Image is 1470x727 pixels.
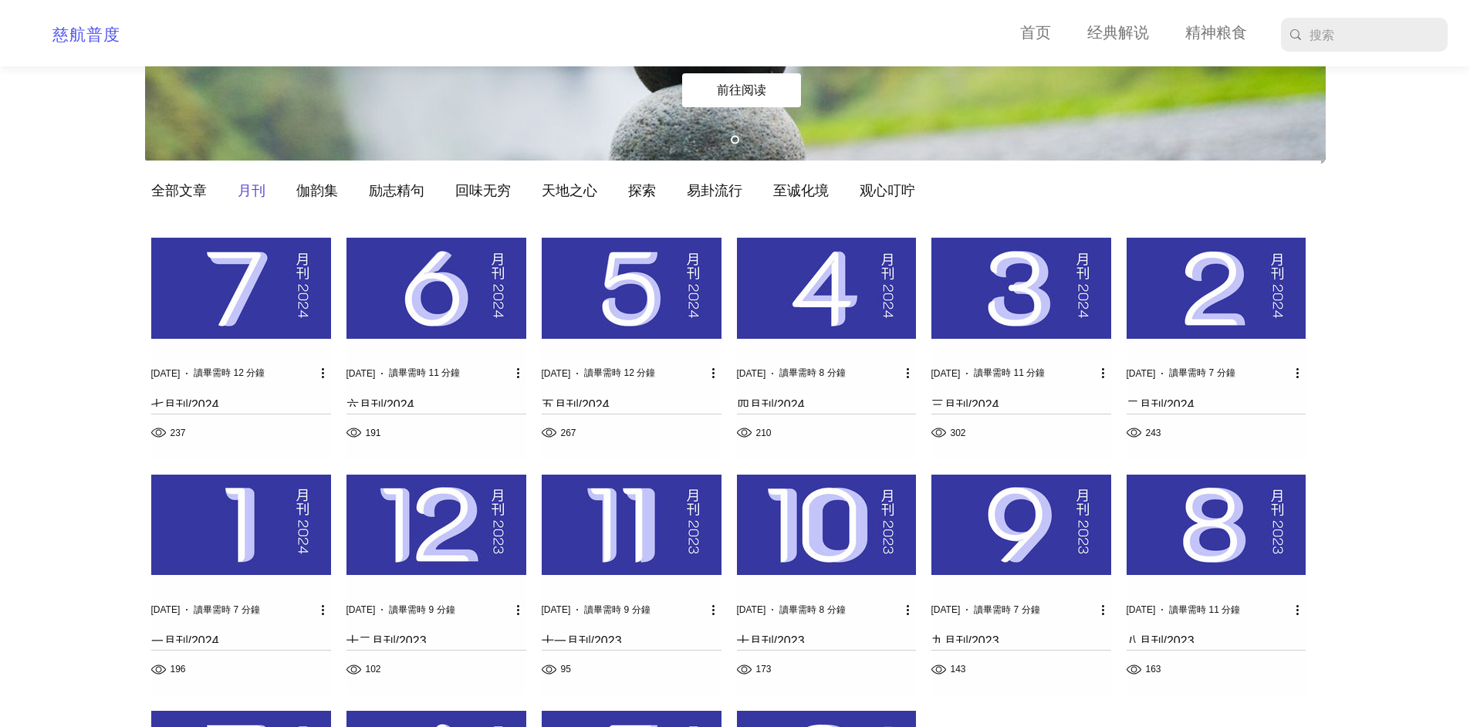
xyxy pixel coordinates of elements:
span: 讀畢需時 12 分鐘 [194,367,265,378]
span: 210 [756,428,772,438]
input: 搜索 [1309,18,1415,52]
img: 十二月刊/2023 [346,475,526,576]
span: 讀畢需時 11 分鐘 [1169,604,1240,615]
a: 十一月刊/2023 [542,633,721,650]
a: 励志精句 [369,183,424,200]
a: 五月刊/2024 [542,397,721,414]
span: 102 [366,664,381,675]
span: 95 [561,664,571,675]
span: 讀畢需時 9 分鐘 [389,604,455,615]
span: 讀畢需時 7 分鐘 [974,604,1039,615]
span: 讀畢需時 12 分鐘 [584,367,655,378]
span: 前往阅读 [717,82,766,99]
a: 伽韵集 [296,183,338,200]
a: 四月刊/2024 [737,397,916,414]
a: 经典解说 [1063,22,1161,46]
svg: 163 次查看 [1127,662,1141,677]
nav: 網址 [995,22,1259,46]
a: 八月刊/2023 [1127,633,1306,650]
a: 六月刊/2024 [346,397,526,414]
span: 2024年1月2日 [151,604,181,615]
button: 更多操作 [710,364,728,383]
span: 196 [171,664,186,675]
span: 2023年12月3日 [346,604,376,615]
svg: 95 次查看 [542,662,556,677]
img: 六月刊/2024 [346,238,526,339]
span: 讀畢需時 7 分鐘 [1169,367,1235,378]
img: 十月刊/2023 [737,475,916,576]
a: 慈航普度 [52,27,120,43]
button: 更多操作 [1294,600,1313,619]
p: 首页 [1012,22,1059,46]
svg: 302 次查看 [931,425,946,440]
img: 二月刊/2024 [1127,238,1306,339]
svg: 173 次查看 [737,662,752,677]
span: 讀畢需時 11 分鐘 [974,367,1045,378]
a: 一月刊/2024 [151,633,331,650]
span: 2023年8月6日 [1127,604,1156,615]
a: 精神粮食 [1161,22,1259,46]
button: 更多操作 [710,600,728,619]
a: 易卦流行 [687,183,742,200]
a: 天地之心 [542,183,597,200]
span: 讀畢需時 8 分鐘 [779,604,845,615]
span: 2023年10月7日 [737,604,766,615]
a: 七月刊/2024 [151,397,331,414]
span: 讀畢需時 11 分鐘 [389,367,460,378]
span: 173 [756,664,772,675]
p: 经典解说 [1080,22,1157,46]
span: 143 [951,664,966,675]
a: 十二月刊/2023 [346,633,526,650]
span: 2024年4月14日 [737,368,766,379]
span: 2024年5月2日 [542,368,571,379]
a: 月刊 [238,183,265,200]
a: 三月刊/2024 [931,397,1111,414]
img: 九月刊/2023 [931,475,1111,576]
p: 精神粮食 [1178,22,1255,46]
button: 更多操作 [1100,600,1118,619]
button: 更多操作 [904,600,923,619]
span: 243 [1146,428,1161,438]
a: 二月刊/2024 [1127,397,1306,414]
button: 更多操作 [319,600,338,619]
button: 更多操作 [319,364,338,383]
img: 三月刊/2024 [931,238,1111,339]
span: 163 [1146,664,1161,675]
svg: 196 次查看 [151,662,166,677]
svg: 102 次查看 [346,662,361,677]
a: 至诚化境 [773,183,829,200]
span: 191 [366,428,381,438]
svg: 237 次查看 [151,425,166,440]
a: 首页 [995,22,1063,46]
span: 302 [951,428,966,438]
a: 全部文章 [151,183,207,200]
a: 九月刊/2023 [931,633,1111,650]
button: 更多操作 [904,364,923,383]
img: 一月刊/2024 [151,475,331,576]
a: 前往阅读 [682,73,801,107]
img: 五月刊/2024 [542,238,721,339]
button: 更多操作 [515,600,533,619]
span: 2024年3月1日 [931,368,961,379]
span: 267 [561,428,576,438]
a: Slide 1 [731,136,739,144]
span: 讀畢需時 7 分鐘 [194,604,259,615]
svg: 143 次查看 [931,662,946,677]
span: 2024年2月1日 [1127,368,1156,379]
span: 讀畢需時 9 分鐘 [584,604,650,615]
span: 2023年11月19日 [542,604,571,615]
svg: 243 次查看 [1127,425,1141,440]
a: 回味无穷 [455,183,511,200]
a: 十月刊/2023 [737,633,916,650]
button: 更多操作 [1100,364,1118,383]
